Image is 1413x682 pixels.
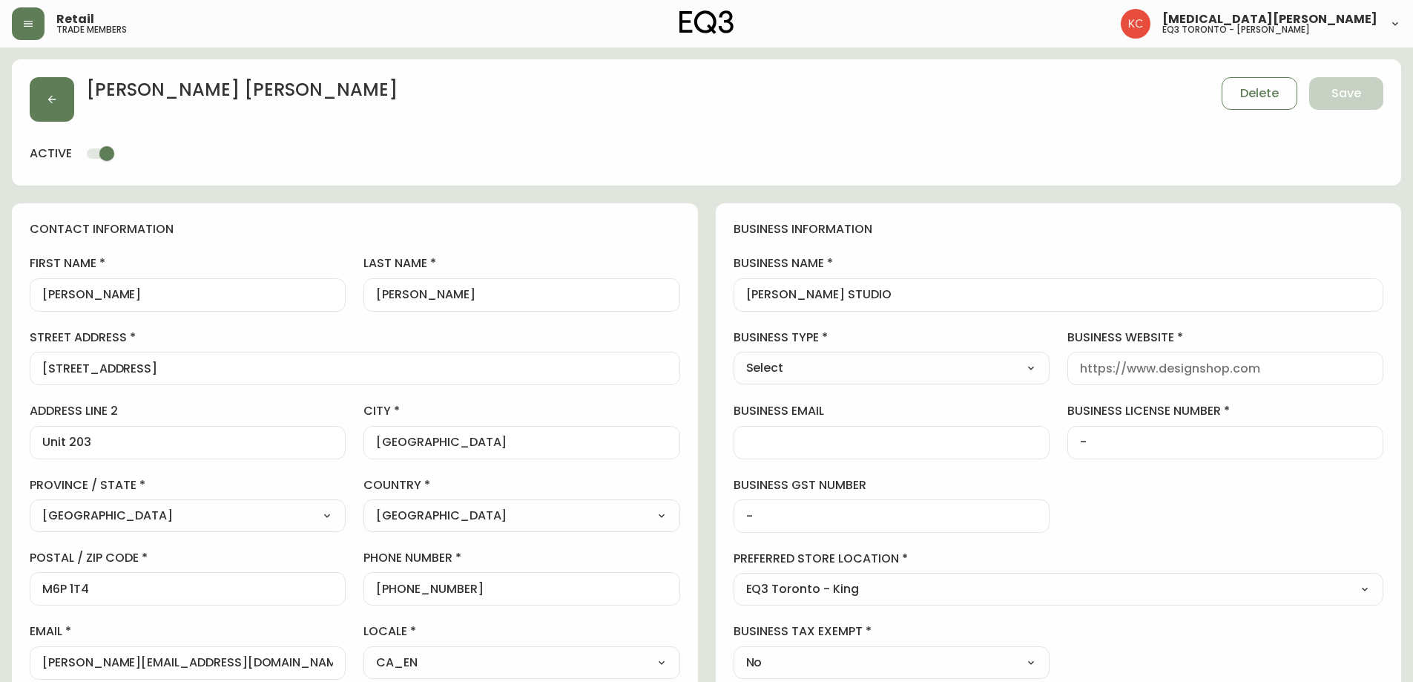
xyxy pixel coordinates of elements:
label: last name [363,255,679,272]
input: https://www.designshop.com [1080,361,1371,376]
label: business license number [1067,403,1383,419]
button: Delete [1222,77,1297,110]
label: postal / zip code [30,550,346,566]
h4: active [30,145,72,162]
label: first name [30,255,346,272]
label: business name [734,255,1384,272]
label: business tax exempt [734,623,1050,640]
label: email [30,623,346,640]
span: Delete [1240,85,1279,102]
h5: trade members [56,25,127,34]
h4: contact information [30,221,680,237]
label: business gst number [734,477,1050,494]
label: phone number [363,550,679,566]
label: business website [1067,329,1383,346]
label: street address [30,329,680,346]
h2: [PERSON_NAME] [PERSON_NAME] [86,77,398,110]
span: [MEDICAL_DATA][PERSON_NAME] [1162,13,1377,25]
img: logo [679,10,734,34]
h5: eq3 toronto - [PERSON_NAME] [1162,25,1310,34]
label: country [363,477,679,494]
label: province / state [30,477,346,494]
h4: business information [734,221,1384,237]
span: Retail [56,13,94,25]
label: business type [734,329,1050,346]
img: 6487344ffbf0e7f3b216948508909409 [1121,9,1150,39]
label: locale [363,623,679,640]
label: preferred store location [734,551,1384,567]
label: city [363,403,679,419]
label: business email [734,403,1050,419]
label: address line 2 [30,403,346,419]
